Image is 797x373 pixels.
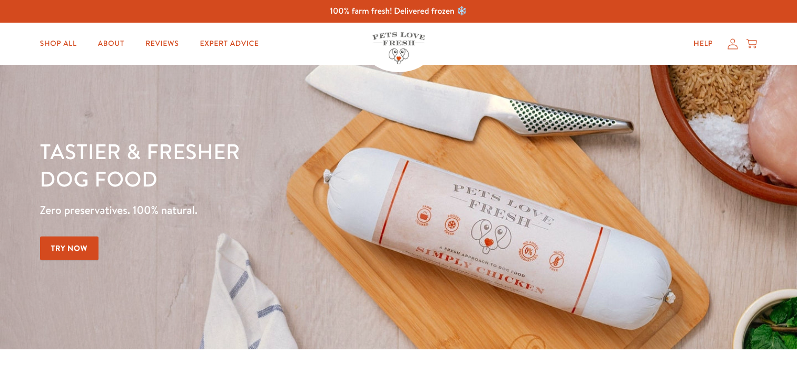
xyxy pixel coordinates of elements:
a: Expert Advice [191,33,267,54]
a: Shop All [32,33,85,54]
img: Pets Love Fresh [372,32,425,64]
a: About [90,33,133,54]
a: Help [685,33,722,54]
a: Try Now [40,237,99,260]
a: Reviews [137,33,187,54]
p: Zero preservatives. 100% natural. [40,201,518,220]
h1: Tastier & fresher dog food [40,138,518,192]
